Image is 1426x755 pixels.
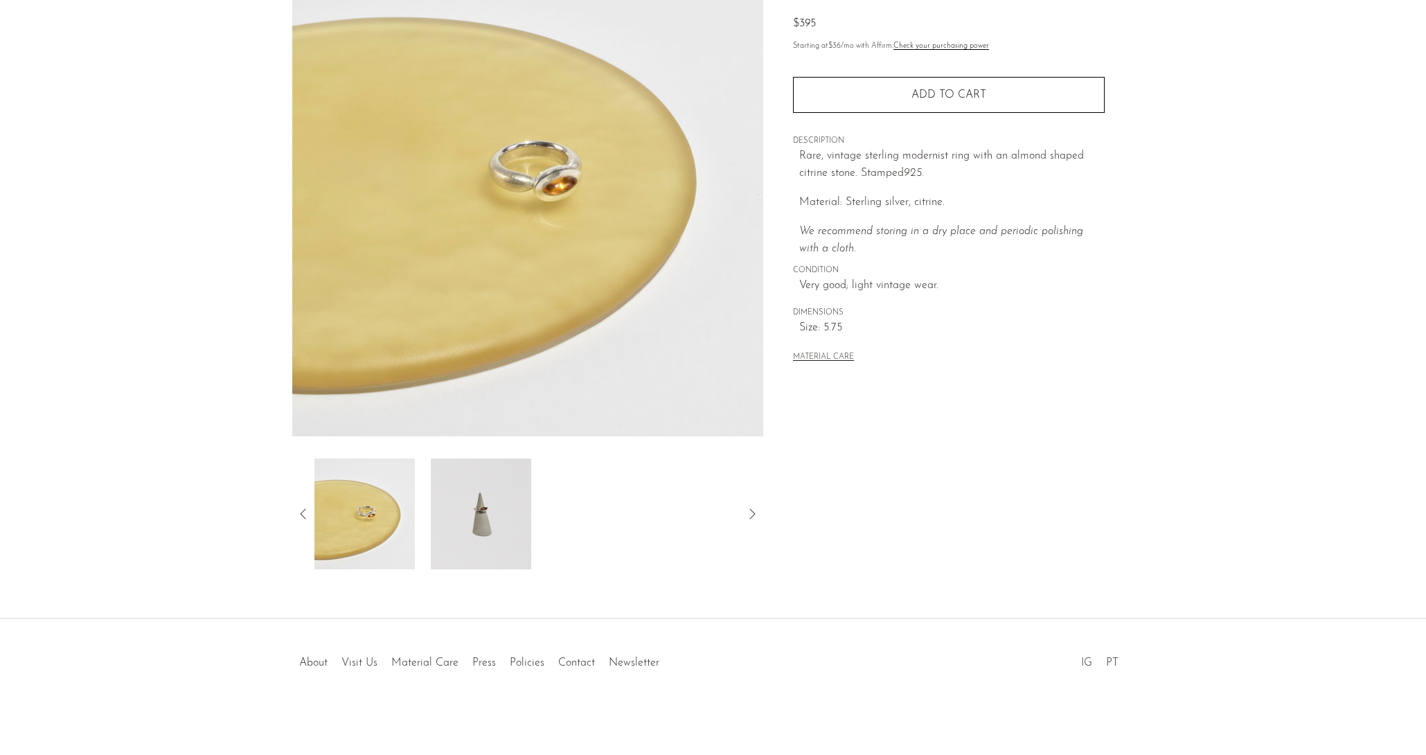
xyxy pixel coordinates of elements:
[911,89,986,100] span: Add to cart
[893,42,989,50] a: Check your purchasing power - Learn more about Affirm Financing (opens in modal)
[292,646,666,673] ul: Quick links
[799,226,1083,255] i: We recommend storing in a dry place and periodic polishing with a cloth.
[472,657,496,668] a: Press
[799,277,1105,295] span: Very good; light vintage wear.
[558,657,595,668] a: Contact
[1106,657,1118,668] a: PT
[1074,646,1125,673] ul: Social Medias
[793,307,1105,319] span: DIMENSIONS
[314,459,414,569] img: Modernist Citrine Ring
[1081,657,1092,668] a: IG
[904,168,924,179] em: 925.
[391,657,458,668] a: Material Care
[431,459,531,569] img: Modernist Citrine Ring
[799,148,1105,183] p: Rare, vintage sterling modernist ring with an almond shaped citrine stone. Stamped
[793,40,1105,53] p: Starting at /mo with Affirm.
[793,77,1105,113] button: Add to cart
[799,319,1105,337] span: Size: 5.75
[299,657,328,668] a: About
[341,657,377,668] a: Visit Us
[793,135,1105,148] span: DESCRIPTION
[793,265,1105,277] span: CONDITION
[510,657,544,668] a: Policies
[793,18,816,29] span: $395
[793,353,854,363] button: MATERIAL CARE
[828,42,841,50] span: $36
[799,194,1105,212] p: Material: Sterling silver, citrine.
